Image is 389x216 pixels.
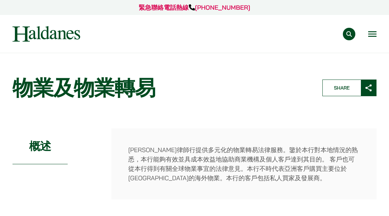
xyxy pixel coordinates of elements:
a: 緊急聯絡電話熱線[PHONE_NUMBER] [139,3,250,11]
h2: 概述 [12,128,68,164]
button: Open menu [368,31,377,37]
h1: 物業及物業轉易 [12,75,311,100]
button: Search [343,28,355,40]
button: Share [322,80,377,96]
span: Share [323,80,361,96]
p: [PERSON_NAME]律師行提供多元化的物業轉易法律服務。鑒於本行對本地情況的熟悉，本行能夠有效並具成本效益地協助商業機構及個人客戶達到其目的。 客戶也可從本行得到有關全球物業事宜的法律意見... [128,145,360,183]
img: Logo of Haldanes [12,26,80,42]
